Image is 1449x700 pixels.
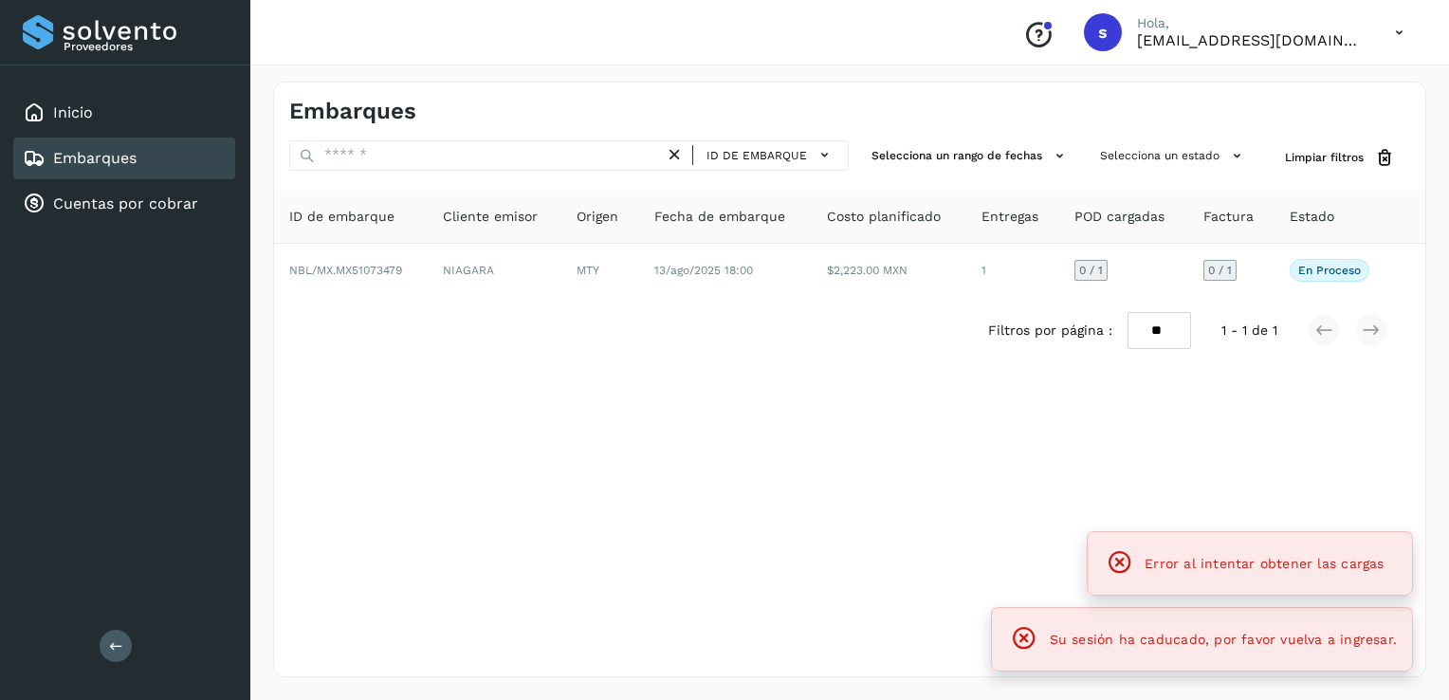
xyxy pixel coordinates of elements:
span: Error al intentar obtener las cargas [1145,556,1384,571]
div: Embarques [13,138,235,179]
span: Factura [1203,207,1254,227]
span: POD cargadas [1074,207,1165,227]
span: Costo planificado [827,207,941,227]
span: 0 / 1 [1079,265,1103,276]
span: 1 - 1 de 1 [1221,321,1277,341]
a: Cuentas por cobrar [53,194,198,212]
p: sectram23@gmail.com [1137,31,1365,49]
a: Embarques [53,149,137,167]
span: Entregas [981,207,1038,227]
span: ID de embarque [706,147,807,164]
div: Cuentas por cobrar [13,183,235,225]
span: Su sesión ha caducado, por favor vuelva a ingresar. [1050,632,1397,647]
button: Selecciona un estado [1092,140,1255,172]
td: $2,223.00 MXN [812,244,966,297]
span: Estado [1290,207,1334,227]
p: Hola, [1137,15,1365,31]
span: 13/ago/2025 18:00 [654,264,753,277]
a: Inicio [53,103,93,121]
td: 1 [966,244,1060,297]
button: Limpiar filtros [1270,140,1410,175]
td: NIAGARA [428,244,561,297]
span: 0 / 1 [1208,265,1232,276]
div: Inicio [13,92,235,134]
button: ID de embarque [701,141,840,169]
span: Limpiar filtros [1285,149,1364,166]
span: Cliente emisor [443,207,538,227]
span: ID de embarque [289,207,394,227]
td: MTY [561,244,638,297]
p: Proveedores [64,40,228,53]
span: NBL/MX.MX51073479 [289,264,402,277]
span: Origen [577,207,618,227]
span: Filtros por página : [988,321,1112,341]
h4: Embarques [289,98,416,125]
p: En proceso [1298,264,1361,277]
span: Fecha de embarque [654,207,785,227]
button: Selecciona un rango de fechas [864,140,1077,172]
